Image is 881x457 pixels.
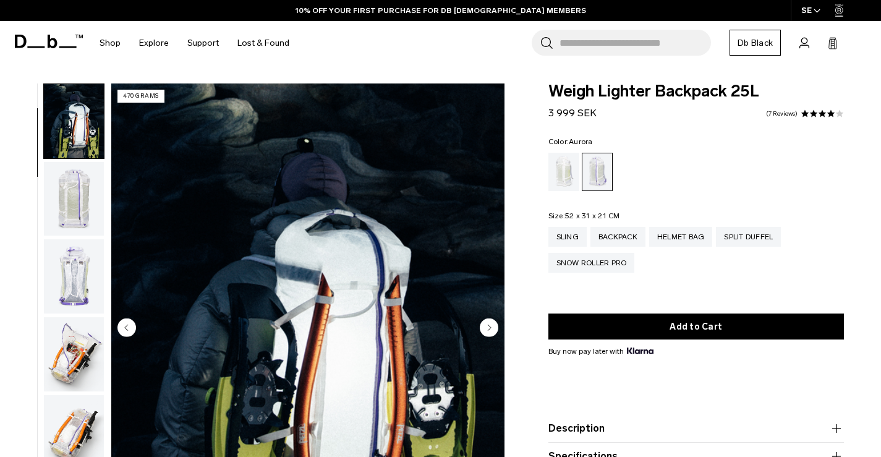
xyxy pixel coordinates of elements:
[548,314,845,340] button: Add to Cart
[44,162,104,236] img: Weigh_Lighter_Backpack_25L_2.png
[716,227,781,247] a: Split Duffel
[90,21,299,65] nav: Main Navigation
[590,227,645,247] a: Backpack
[548,227,587,247] a: Sling
[548,253,635,273] a: Snow Roller Pro
[296,5,586,16] a: 10% OFF YOUR FIRST PURCHASE FOR DB [DEMOGRAPHIC_DATA] MEMBERS
[139,21,169,65] a: Explore
[548,83,845,100] span: Weigh Lighter Backpack 25L
[237,21,289,65] a: Lost & Found
[44,239,104,314] img: Weigh_Lighter_Backpack_25L_3.png
[627,348,653,354] img: {"height" => 20, "alt" => "Klarna"}
[565,211,620,220] span: 52 x 31 x 21 CM
[766,111,798,117] a: 7 reviews
[548,153,579,191] a: Diffusion
[117,90,164,103] p: 470 grams
[44,317,104,391] img: Weigh_Lighter_Backpack_25L_4.png
[548,212,620,220] legend: Size:
[43,83,104,159] button: Weigh_Lighter_Backpack_25L_Lifestyle_new.png
[548,138,593,145] legend: Color:
[44,84,104,158] img: Weigh_Lighter_Backpack_25L_Lifestyle_new.png
[187,21,219,65] a: Support
[100,21,121,65] a: Shop
[582,153,613,191] a: Aurora
[43,161,104,237] button: Weigh_Lighter_Backpack_25L_2.png
[730,30,781,56] a: Db Black
[43,317,104,392] button: Weigh_Lighter_Backpack_25L_4.png
[569,137,593,146] span: Aurora
[548,346,653,357] span: Buy now pay later with
[649,227,713,247] a: Helmet Bag
[480,318,498,340] button: Next slide
[548,421,845,436] button: Description
[117,318,136,340] button: Previous slide
[548,107,597,119] span: 3 999 SEK
[43,239,104,314] button: Weigh_Lighter_Backpack_25L_3.png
